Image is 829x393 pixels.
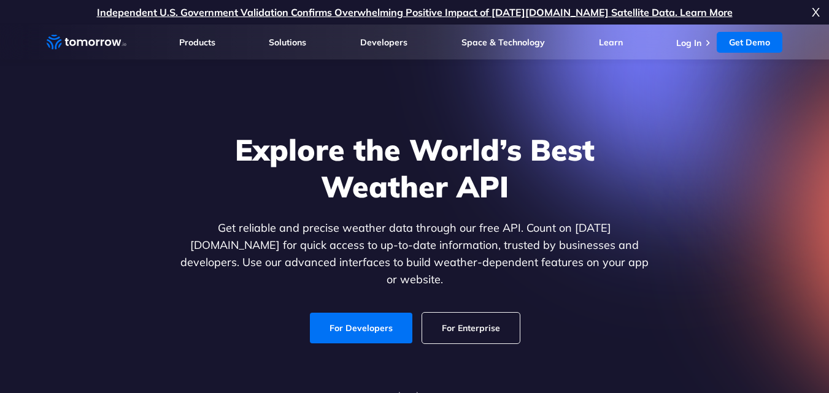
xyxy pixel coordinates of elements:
p: Get reliable and precise weather data through our free API. Count on [DATE][DOMAIN_NAME] for quic... [178,219,652,288]
a: Solutions [269,37,306,48]
a: Learn [599,37,623,48]
a: For Enterprise [422,313,520,343]
a: Products [179,37,215,48]
a: For Developers [310,313,412,343]
a: Developers [360,37,407,48]
h1: Explore the World’s Best Weather API [178,131,652,205]
a: Log In [676,37,701,48]
a: Get Demo [717,32,782,53]
a: Space & Technology [461,37,545,48]
a: Home link [47,33,126,52]
a: Independent U.S. Government Validation Confirms Overwhelming Positive Impact of [DATE][DOMAIN_NAM... [97,6,733,18]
